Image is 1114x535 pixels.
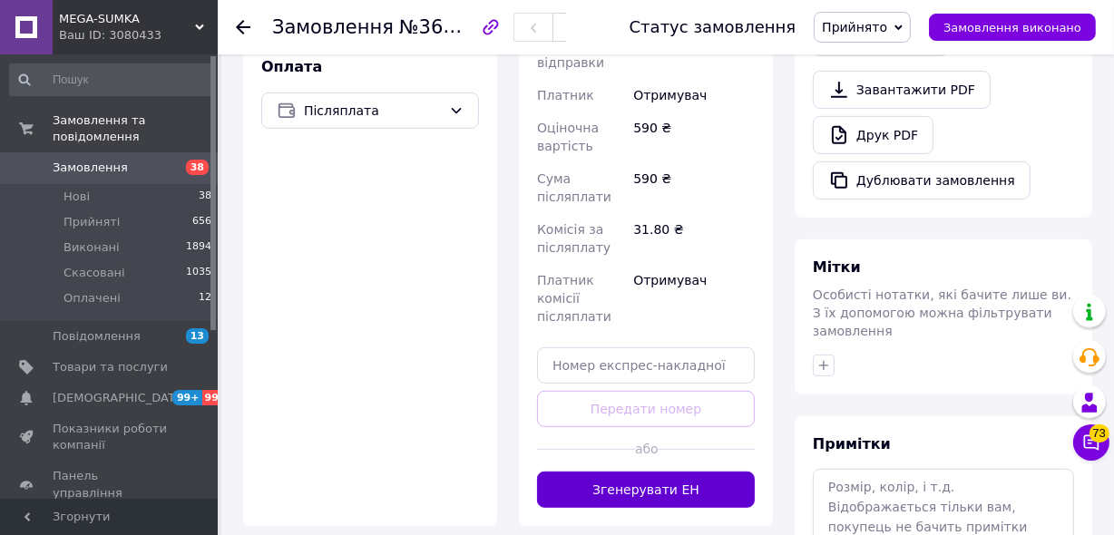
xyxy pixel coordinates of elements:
[64,214,120,230] span: Прийняті
[630,264,758,333] div: Отримувач
[186,160,209,175] span: 38
[822,20,887,34] span: Прийнято
[630,213,758,264] div: 31.80 ₴
[186,328,209,344] span: 13
[272,16,394,38] span: Замовлення
[64,265,125,281] span: Скасовані
[537,121,599,153] span: Оціночна вартість
[630,18,796,36] div: Статус замовлення
[1073,424,1109,461] button: Чат з покупцем73
[64,189,90,205] span: Нові
[635,440,657,458] span: або
[537,472,755,508] button: Згенерувати ЕН
[59,11,195,27] span: MEGA-SUMKA
[53,112,218,145] span: Замовлення та повідомлення
[537,171,611,204] span: Сума післяплати
[537,37,604,70] span: Дата відправки
[192,214,211,230] span: 656
[199,189,211,205] span: 38
[304,101,442,121] span: Післяплата
[813,435,891,452] span: Примітки
[9,63,213,96] input: Пошук
[943,21,1081,34] span: Замовлення виконано
[813,116,933,154] a: Друк PDF
[537,222,611,255] span: Комісія за післяплату
[53,421,168,453] span: Показники роботи компанії
[53,468,168,501] span: Панель управління
[399,15,528,38] span: №361611414
[172,390,202,405] span: 99+
[813,161,1031,199] button: Дублювати замовлення
[199,290,211,306] span: 12
[537,347,755,384] input: Номер експрес-накладної
[929,14,1096,41] button: Замовлення виконано
[64,239,120,256] span: Виконані
[53,359,168,375] span: Товари та послуги
[64,290,121,306] span: Оплачені
[813,258,861,276] span: Мітки
[53,160,128,176] span: Замовлення
[53,390,187,406] span: [DEMOGRAPHIC_DATA]
[236,18,250,36] div: Повернутися назад
[630,162,758,213] div: 590 ₴
[813,287,1071,338] span: Особисті нотатки, які бачите лише ви. З їх допомогою можна фільтрувати замовлення
[59,27,218,44] div: Ваш ID: 3080433
[186,265,211,281] span: 1035
[813,71,991,109] a: Завантажити PDF
[1090,424,1109,443] span: 73
[537,88,594,102] span: Платник
[630,112,758,162] div: 590 ₴
[186,239,211,256] span: 1894
[53,328,141,345] span: Повідомлення
[537,273,611,324] span: Платник комісії післяплати
[630,79,758,112] div: Отримувач
[202,390,232,405] span: 99+
[261,58,322,75] span: Оплата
